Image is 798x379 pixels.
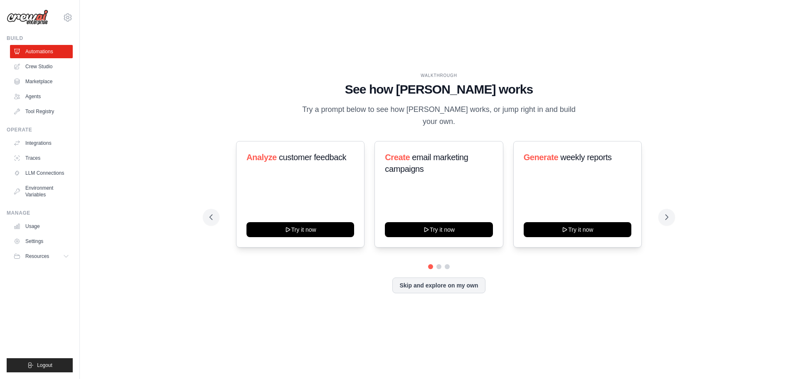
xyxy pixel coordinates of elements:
[7,358,73,372] button: Logout
[10,90,73,103] a: Agents
[524,222,631,237] button: Try it now
[385,222,493,237] button: Try it now
[7,126,73,133] div: Operate
[10,136,73,150] a: Integrations
[7,10,48,25] img: Logo
[209,82,668,97] h1: See how [PERSON_NAME] works
[10,250,73,263] button: Resources
[10,235,73,248] a: Settings
[10,45,73,58] a: Automations
[25,253,49,260] span: Resources
[7,210,73,216] div: Manage
[37,362,52,369] span: Logout
[385,153,410,162] span: Create
[7,35,73,42] div: Build
[10,60,73,73] a: Crew Studio
[10,105,73,118] a: Tool Registry
[279,153,346,162] span: customer feedback
[385,153,468,173] span: email marketing campaigns
[392,277,485,293] button: Skip and explore on my own
[560,153,611,162] span: weekly reports
[299,104,579,128] p: Try a prompt below to see how [PERSON_NAME] works, or jump right in and build your own.
[246,222,354,237] button: Try it now
[209,72,668,79] div: WALKTHROUGH
[10,75,73,88] a: Marketplace
[10,166,73,180] a: LLM Connections
[10,181,73,201] a: Environment Variables
[10,220,73,233] a: Usage
[524,153,559,162] span: Generate
[246,153,277,162] span: Analyze
[10,151,73,165] a: Traces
